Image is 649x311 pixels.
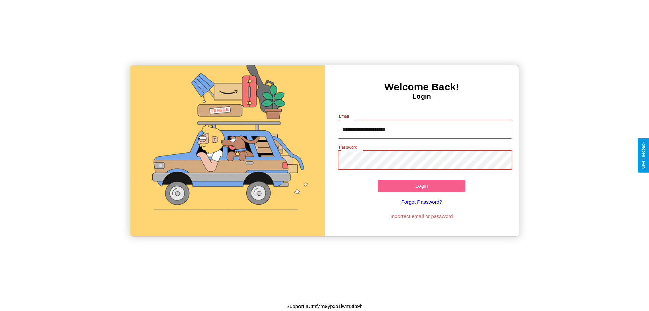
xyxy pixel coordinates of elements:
a: Forgot Password? [334,192,509,212]
label: Password [339,144,357,150]
img: gif [130,65,324,236]
label: Email [339,113,350,119]
p: Incorrect email or password [334,212,509,221]
h4: Login [324,93,519,101]
div: Give Feedback [641,142,646,169]
h3: Welcome Back! [324,81,519,93]
button: Login [378,180,465,192]
p: Support ID: mf7m9ypxp1iwm3fp9h [286,302,363,311]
